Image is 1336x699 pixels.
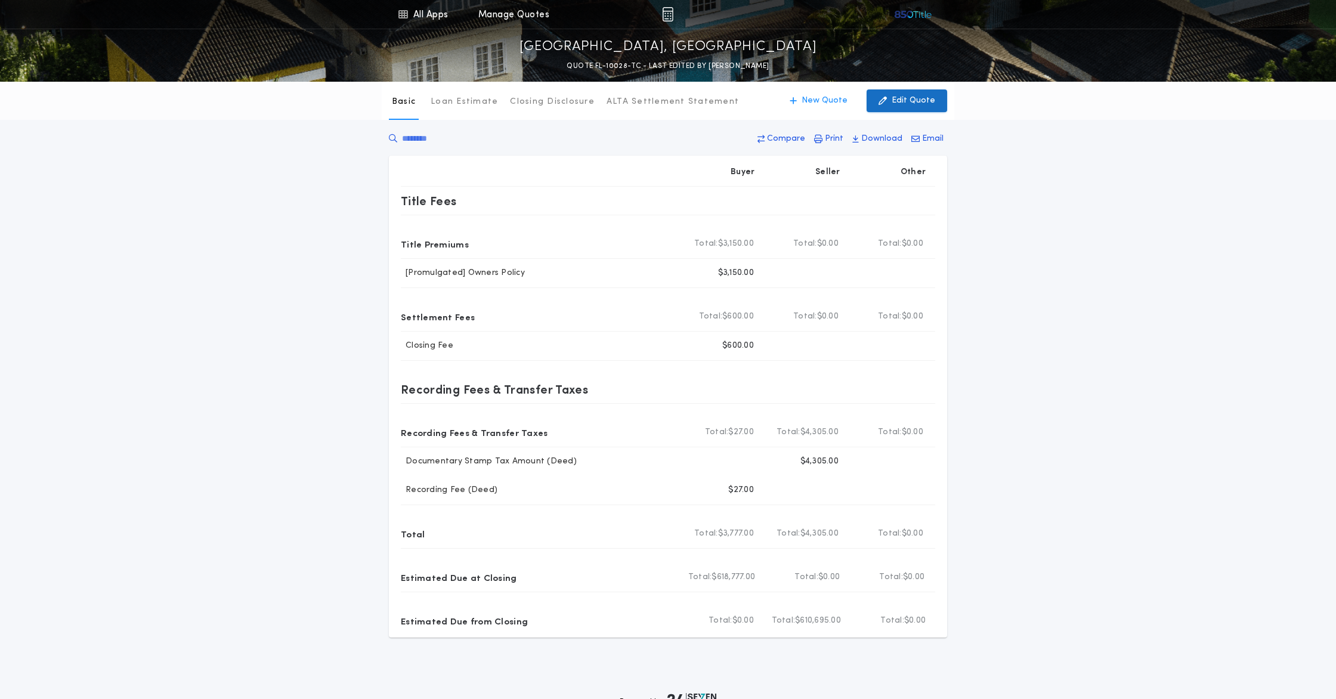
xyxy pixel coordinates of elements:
[662,7,673,21] img: img
[401,524,425,543] p: Total
[767,133,805,145] p: Compare
[401,484,497,496] p: Recording Fee (Deed)
[880,615,904,627] b: Total:
[722,340,754,352] p: $600.00
[902,238,923,250] span: $0.00
[510,96,595,108] p: Closing Disclosure
[879,571,903,583] b: Total:
[567,60,769,72] p: QUOTE FL-10028-TC - LAST EDITED BY [PERSON_NAME]
[699,311,723,323] b: Total:
[401,380,588,399] p: Recording Fees & Transfer Taxes
[732,615,754,627] span: $0.00
[817,238,839,250] span: $0.00
[892,95,935,107] p: Edit Quote
[794,571,818,583] b: Total:
[718,238,754,250] span: $3,150.00
[688,571,712,583] b: Total:
[728,484,754,496] p: $27.00
[793,311,817,323] b: Total:
[607,96,739,108] p: ALTA Settlement Statement
[778,89,859,112] button: New Quote
[825,133,843,145] p: Print
[772,615,796,627] b: Total:
[849,128,906,150] button: Download
[754,128,809,150] button: Compare
[728,426,754,438] span: $27.00
[867,89,947,112] button: Edit Quote
[861,133,902,145] p: Download
[902,528,923,540] span: $0.00
[878,238,902,250] b: Total:
[401,267,525,279] p: [Promulgated] Owners Policy
[908,128,947,150] button: Email
[811,128,847,150] button: Print
[401,234,469,253] p: Title Premiums
[802,95,848,107] p: New Quote
[903,571,924,583] span: $0.00
[712,571,755,583] span: $618,777.00
[401,307,475,326] p: Settlement Fees
[401,340,453,352] p: Closing Fee
[800,426,839,438] span: $4,305.00
[901,166,926,178] p: Other
[818,571,840,583] span: $0.00
[705,426,729,438] b: Total:
[800,528,839,540] span: $4,305.00
[401,423,548,442] p: Recording Fees & Transfer Taxes
[709,615,732,627] b: Total:
[904,615,926,627] span: $0.00
[777,426,800,438] b: Total:
[401,191,457,211] p: Title Fees
[401,611,528,630] p: Estimated Due from Closing
[902,426,923,438] span: $0.00
[519,38,817,57] p: [GEOGRAPHIC_DATA], [GEOGRAPHIC_DATA]
[401,456,577,468] p: Documentary Stamp Tax Amount (Deed)
[878,311,902,323] b: Total:
[817,311,839,323] span: $0.00
[800,456,839,468] p: $4,305.00
[401,568,517,587] p: Estimated Due at Closing
[731,166,754,178] p: Buyer
[777,528,800,540] b: Total:
[893,8,932,20] img: vs-icon
[922,133,944,145] p: Email
[902,311,923,323] span: $0.00
[392,96,416,108] p: Basic
[694,528,718,540] b: Total:
[795,615,841,627] span: $610,695.00
[878,528,902,540] b: Total:
[815,166,840,178] p: Seller
[793,238,817,250] b: Total:
[722,311,754,323] span: $600.00
[431,96,498,108] p: Loan Estimate
[878,426,902,438] b: Total:
[718,267,754,279] p: $3,150.00
[718,528,754,540] span: $3,777.00
[694,238,718,250] b: Total:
